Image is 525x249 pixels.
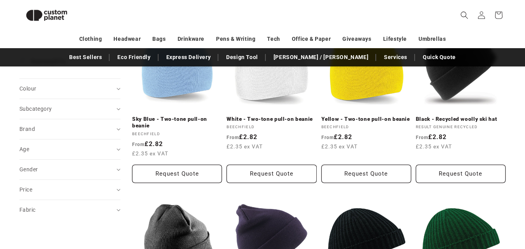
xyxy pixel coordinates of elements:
[19,207,35,213] span: Fabric
[380,50,411,64] a: Services
[132,165,222,183] button: Request Quote
[19,186,32,193] span: Price
[267,32,280,46] a: Tech
[19,166,38,172] span: Gender
[162,50,215,64] a: Express Delivery
[292,32,331,46] a: Office & Paper
[321,165,411,183] button: Request Quote
[65,50,106,64] a: Best Sellers
[227,116,316,123] a: White - Two-tone pull-on beanie
[19,200,120,220] summary: Fabric (0 selected)
[178,32,204,46] a: Drinkware
[19,3,74,28] img: Custom Planet
[113,50,154,64] a: Eco Friendly
[419,50,460,64] a: Quick Quote
[19,180,120,200] summary: Price
[19,79,120,99] summary: Colour (0 selected)
[383,32,407,46] a: Lifestyle
[19,139,120,159] summary: Age (0 selected)
[132,116,222,129] a: Sky Blue - Two-tone pull-on beanie
[19,146,29,152] span: Age
[113,32,141,46] a: Headwear
[395,165,525,249] iframe: Chat Widget
[216,32,255,46] a: Pens & Writing
[270,50,372,64] a: [PERSON_NAME] / [PERSON_NAME]
[79,32,102,46] a: Clothing
[19,106,52,112] span: Subcategory
[416,116,506,123] a: Black - Recycled woolly ski hat
[19,85,36,92] span: Colour
[19,119,120,139] summary: Brand (0 selected)
[342,32,371,46] a: Giveaways
[19,126,35,132] span: Brand
[19,99,120,119] summary: Subcategory (0 selected)
[19,160,120,179] summary: Gender (0 selected)
[222,50,262,64] a: Design Tool
[321,116,411,123] a: Yellow - Two-tone pull-on beanie
[456,7,473,24] summary: Search
[152,32,166,46] a: Bags
[416,165,506,183] button: Request Quote
[419,32,446,46] a: Umbrellas
[227,165,316,183] button: Request Quote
